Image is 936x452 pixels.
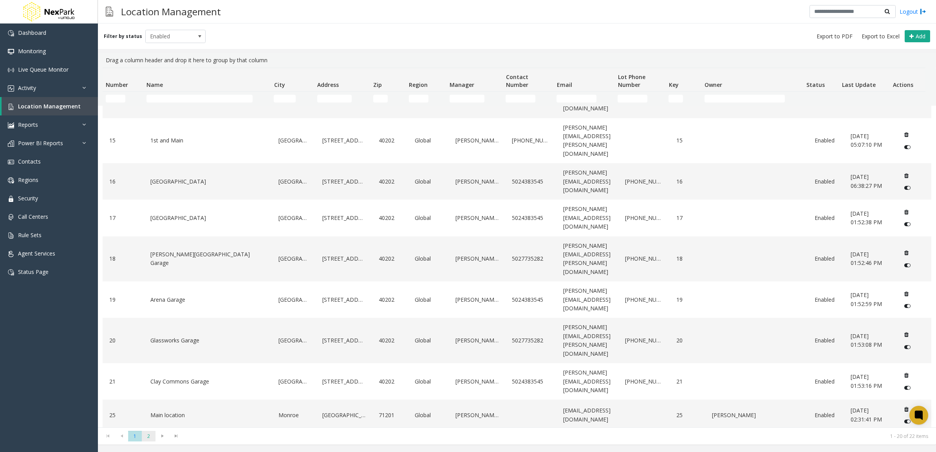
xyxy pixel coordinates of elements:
img: 'icon' [8,122,14,128]
td: Status Filter [803,92,839,106]
a: [STREET_ADDRESS] [320,334,367,347]
span: Activity [18,84,36,92]
img: 'icon' [8,251,14,257]
div: Drag a column header and drop it here to group by that column [103,53,931,68]
a: [DATE] 06:38:27 PM [849,171,891,192]
a: [PHONE_NUMBER] [623,252,665,265]
h3: Location Management [117,2,225,21]
span: Last Update [842,81,876,88]
span: Region [409,81,428,88]
a: [STREET_ADDRESS] [320,252,367,265]
div: Data table [98,68,936,427]
span: [DATE] 01:52:59 PM [851,291,882,307]
a: 20 [674,334,701,347]
button: Disable [900,382,914,394]
a: [GEOGRAPHIC_DATA] [320,409,367,421]
button: Disable [900,218,914,231]
td: Last Update Filter [839,92,890,106]
a: 40202 [377,252,403,265]
span: City [274,81,285,88]
img: 'icon' [8,67,14,73]
span: Live Queue Monitor [18,66,69,73]
button: Disable [900,340,914,353]
td: Email Filter [553,92,614,106]
td: Number Filter [103,92,143,106]
a: [DATE] 01:52:46 PM [849,248,891,270]
a: [PHONE_NUMBER] [510,134,552,147]
a: Location Management [2,97,98,115]
input: Zip Filter [373,95,388,103]
span: Owner [705,81,722,88]
button: Delete [900,169,913,182]
a: Global [413,294,445,306]
a: [PHONE_NUMBER] [623,334,665,347]
span: Rule Sets [18,231,42,239]
a: [STREET_ADDRESS] [320,134,367,147]
a: [PERSON_NAME][EMAIL_ADDRESS][PERSON_NAME][DOMAIN_NAME] [561,240,613,279]
a: 40202 [377,375,403,388]
button: Export to PDF [813,31,856,42]
td: Actions Filter [890,92,925,106]
button: Delete [900,369,913,382]
td: Key Filter [665,92,701,106]
a: 40202 [377,212,403,224]
td: Region Filter [406,92,446,106]
a: [DATE] 02:31:41 PM [849,404,891,426]
input: Key Filter [669,95,683,103]
a: [DATE] 01:52:38 PM [849,207,891,229]
label: Filter by status [104,33,142,40]
span: Page 1 [128,431,142,441]
span: Contacts [18,158,41,165]
a: [PERSON_NAME] [454,375,501,388]
a: Enabled [813,134,839,147]
a: [PERSON_NAME][EMAIL_ADDRESS][DOMAIN_NAME] [561,366,613,396]
a: [PHONE_NUMBER] [623,175,665,188]
span: Name [146,81,163,88]
a: 71201 [377,409,403,421]
img: 'icon' [8,269,14,276]
a: [STREET_ADDRESS] [320,212,367,224]
th: Status [803,68,839,92]
span: [DATE] 06:38:27 PM [851,173,882,189]
a: 18 [674,252,701,265]
a: Global [413,175,445,188]
a: [PERSON_NAME][GEOGRAPHIC_DATA] Garage [148,248,267,270]
img: 'icon' [8,49,14,55]
a: Global [413,212,445,224]
a: [PERSON_NAME] [454,212,501,224]
img: 'icon' [8,159,14,165]
span: Enabled [146,30,193,43]
span: Go to the next page [155,431,169,442]
span: [DATE] 01:52:46 PM [851,250,882,267]
span: Regions [18,176,38,184]
td: Lot Phone Number Filter [614,92,665,106]
span: Key [669,81,679,88]
a: 40202 [377,334,403,347]
a: [DATE] 01:53:16 PM [849,371,891,392]
a: [PHONE_NUMBER] [623,212,665,224]
a: [PERSON_NAME] [454,409,501,421]
button: Export to Excel [858,31,903,42]
a: Main location [148,409,267,421]
a: [PHONE_NUMBER] [623,294,665,306]
span: [DATE] 01:53:08 PM [851,332,882,348]
a: [GEOGRAPHIC_DATA] [276,294,311,306]
a: [PERSON_NAME] [454,294,501,306]
a: [GEOGRAPHIC_DATA] [276,375,311,388]
button: Disable [900,259,914,271]
a: Global [413,334,445,347]
input: Name Filter [146,95,253,103]
button: Add [905,30,930,43]
img: 'icon' [8,196,14,202]
input: Lot Phone Number Filter [618,95,647,103]
span: [DATE] 01:52:38 PM [851,210,882,226]
span: Export to Excel [862,32,900,40]
img: 'icon' [8,232,14,239]
a: 19 [107,294,139,306]
button: Delete [900,206,913,218]
a: Logout [900,7,926,16]
a: [GEOGRAPHIC_DATA] [148,212,267,224]
a: 16 [674,175,701,188]
img: 'icon' [8,140,14,147]
a: Enabled [813,212,839,224]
